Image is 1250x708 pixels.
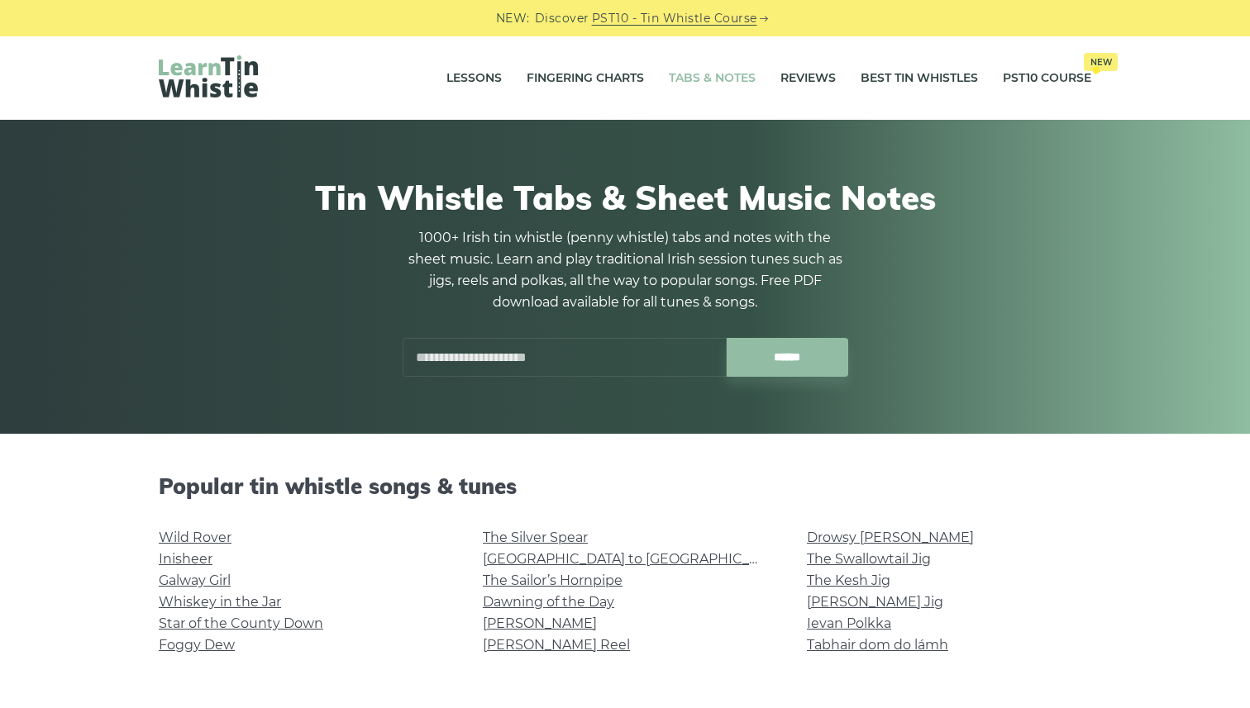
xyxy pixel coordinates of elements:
[483,573,623,588] a: The Sailor’s Hornpipe
[669,58,756,99] a: Tabs & Notes
[807,551,931,567] a: The Swallowtail Jig
[483,615,597,631] a: [PERSON_NAME]
[1003,58,1091,99] a: PST10 CourseNew
[807,594,943,610] a: [PERSON_NAME] Jig
[483,530,588,545] a: The Silver Spear
[527,58,644,99] a: Fingering Charts
[483,551,788,567] a: [GEOGRAPHIC_DATA] to [GEOGRAPHIC_DATA]
[807,530,974,545] a: Drowsy [PERSON_NAME]
[159,178,1091,217] h1: Tin Whistle Tabs & Sheet Music Notes
[483,637,630,653] a: [PERSON_NAME] Reel
[159,473,1091,499] h2: Popular tin whistle songs & tunes
[159,615,323,631] a: Star of the County Down
[446,58,502,99] a: Lessons
[159,573,231,588] a: Galway Girl
[402,227,848,313] p: 1000+ Irish tin whistle (penny whistle) tabs and notes with the sheet music. Learn and play tradi...
[807,573,890,588] a: The Kesh Jig
[780,58,836,99] a: Reviews
[861,58,978,99] a: Best Tin Whistles
[159,551,212,567] a: Inisheer
[807,615,891,631] a: Ievan Polkka
[159,637,235,653] a: Foggy Dew
[159,594,281,610] a: Whiskey in the Jar
[483,594,614,610] a: Dawning of the Day
[159,530,231,545] a: Wild Rover
[807,637,948,653] a: Tabhair dom do lámh
[1084,53,1118,71] span: New
[159,55,258,97] img: LearnTinWhistle.com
